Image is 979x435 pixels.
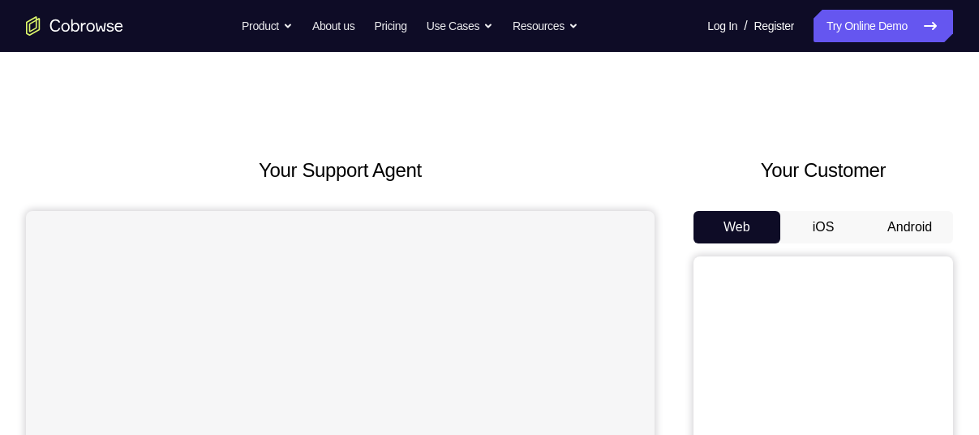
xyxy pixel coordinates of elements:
[707,10,737,42] a: Log In
[26,156,655,185] h2: Your Support Agent
[693,211,780,243] button: Web
[754,10,794,42] a: Register
[866,211,953,243] button: Android
[693,156,953,185] h2: Your Customer
[242,10,293,42] button: Product
[780,211,867,243] button: iOS
[513,10,578,42] button: Resources
[26,16,123,36] a: Go to the home page
[374,10,406,42] a: Pricing
[744,16,747,36] span: /
[427,10,493,42] button: Use Cases
[814,10,953,42] a: Try Online Demo
[312,10,354,42] a: About us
